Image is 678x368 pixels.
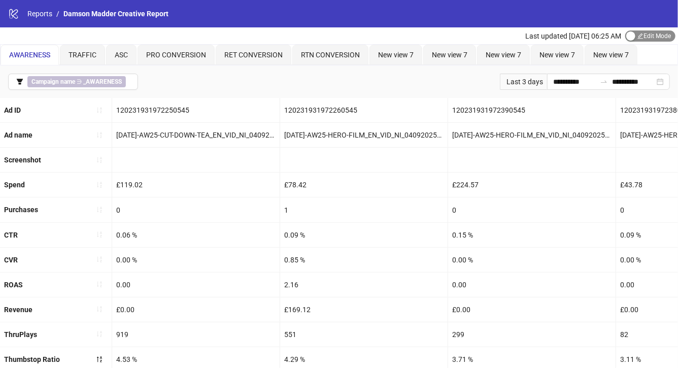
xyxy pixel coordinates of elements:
span: sort-ascending [96,206,103,213]
span: sort-ascending [96,306,103,313]
div: 299 [448,322,616,347]
span: sort-ascending [96,330,103,338]
div: 0.00 % [112,248,280,272]
div: 0 [448,197,616,222]
b: Screenshot [4,156,41,164]
span: sort-ascending [96,181,103,188]
div: Last 3 days [500,74,547,90]
div: 120231931972390545 [448,98,616,122]
div: 120231931972250545 [112,98,280,122]
span: New view 7 [486,51,521,59]
b: ROAS [4,281,23,289]
div: £78.42 [280,173,448,197]
span: TRAFFIC [69,51,96,59]
div: 0.00 [448,273,616,297]
span: sort-ascending [96,231,103,238]
b: ThruPlays [4,330,37,339]
div: £0.00 [448,297,616,322]
div: 1 [280,197,448,222]
b: Thumbstop Ratio [4,355,60,363]
div: 0.85 % [280,248,448,272]
span: sort-ascending [96,281,103,288]
div: £224.57 [448,173,616,197]
span: ASC [115,51,128,59]
span: Last updated [DATE] 06:25 AM [525,32,621,40]
div: 0.09 % [280,223,448,247]
span: PRO CONVERSION [146,51,206,59]
div: 0.00 % [448,248,616,272]
b: Ad name [4,131,32,139]
b: Purchases [4,206,38,214]
b: Campaign name [31,78,75,85]
b: CTR [4,231,18,239]
div: 551 [280,322,448,347]
div: 919 [112,322,280,347]
div: 2.16 [280,273,448,297]
b: _AWARENESS [83,78,122,85]
a: Reports [25,8,54,19]
span: sort-ascending [96,256,103,263]
span: New view 7 [593,51,629,59]
span: sort-ascending [96,131,103,139]
b: Ad ID [4,106,21,114]
div: 0 [112,197,280,222]
span: sort-ascending [96,156,103,163]
b: Revenue [4,306,32,314]
span: New view 7 [539,51,575,59]
span: sort-ascending [96,107,103,114]
b: CVR [4,256,18,264]
span: sort-descending [96,356,103,363]
span: ∋ [27,76,126,87]
div: 0.06 % [112,223,280,247]
div: 0.15 % [448,223,616,247]
span: RTN CONVERSION [301,51,360,59]
span: to [600,78,608,86]
li: / [56,8,59,19]
span: New view 7 [432,51,467,59]
span: swap-right [600,78,608,86]
div: 0.00 [112,273,280,297]
span: New view 7 [378,51,414,59]
div: [DATE]-AW25-CUT-DOWN-TEA_EN_VID_NI_04092025_F_CC_SC24_None_META_AWARENESS – Copy [112,123,280,147]
div: [DATE]-AW25-HERO-FILM_EN_VID_NI_04092025_F_CC_SC24_None_META_AWARENESS – Copy [448,123,616,147]
button: Campaign name ∋ _AWARENESS [8,74,138,90]
span: filter [16,78,23,85]
div: £169.12 [280,297,448,322]
span: RET CONVERSION [224,51,283,59]
span: AWARENESS [9,51,50,59]
span: Damson Madder Creative Report [63,10,168,18]
div: £0.00 [112,297,280,322]
div: £119.02 [112,173,280,197]
b: Spend [4,181,25,189]
div: 120231931972260545 [280,98,448,122]
div: [DATE]-AW25-HERO-FILM_EN_VID_NI_04092025_F_CC_SC24_None_META_AWARENESS – Copy [280,123,448,147]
